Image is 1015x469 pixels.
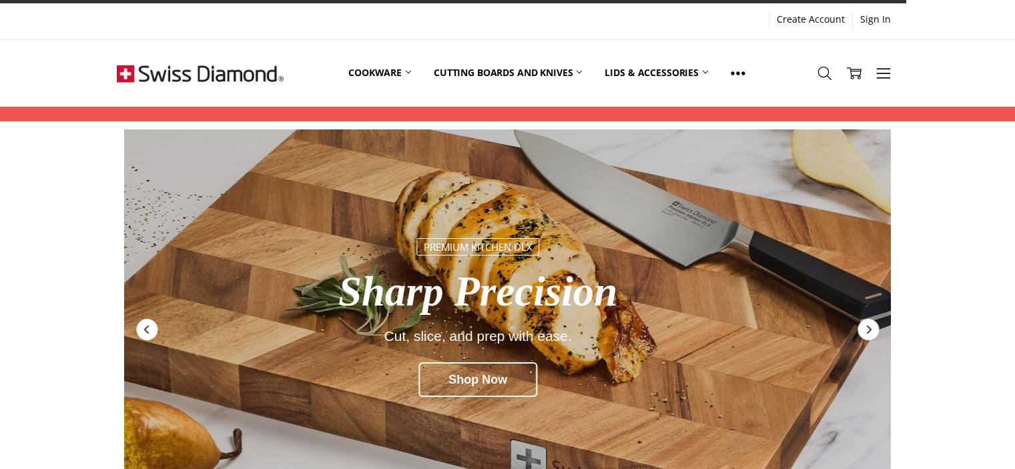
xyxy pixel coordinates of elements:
[853,10,898,29] a: Sign In
[196,269,761,315] div: Sharp Precision
[196,328,761,344] div: Cut, slice, and prep with ease.
[422,43,594,103] a: Cutting boards and knives
[593,43,719,103] a: Lids & Accessories
[719,43,757,103] a: Show All
[769,10,852,29] a: Create Account
[856,318,880,342] div: Next
[416,239,539,256] div: Premium Kitchen DLX
[117,40,284,107] img: Free Shipping On Every Order
[337,43,422,103] a: Cookware
[135,318,159,342] div: Previous
[418,362,537,397] div: Shop Now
